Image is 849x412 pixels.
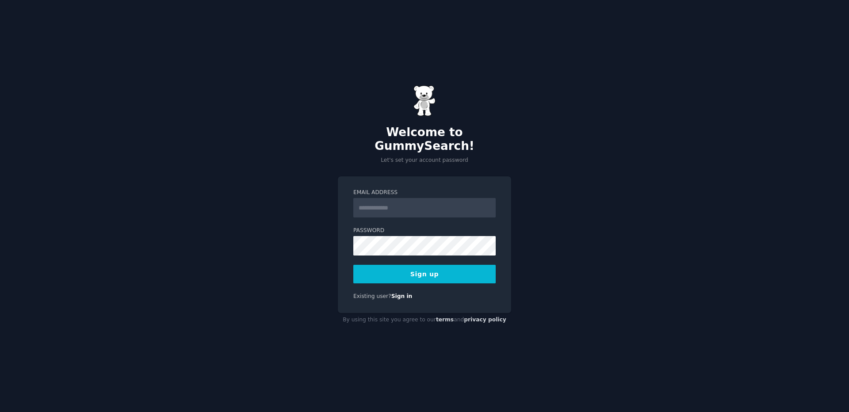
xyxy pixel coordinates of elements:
label: Password [353,227,496,235]
a: Sign in [391,293,413,299]
label: Email Address [353,189,496,197]
p: Let's set your account password [338,156,511,164]
img: Gummy Bear [413,85,436,116]
a: privacy policy [464,317,506,323]
h2: Welcome to GummySearch! [338,126,511,153]
div: By using this site you agree to our and [338,313,511,327]
span: Existing user? [353,293,391,299]
button: Sign up [353,265,496,283]
a: terms [436,317,454,323]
